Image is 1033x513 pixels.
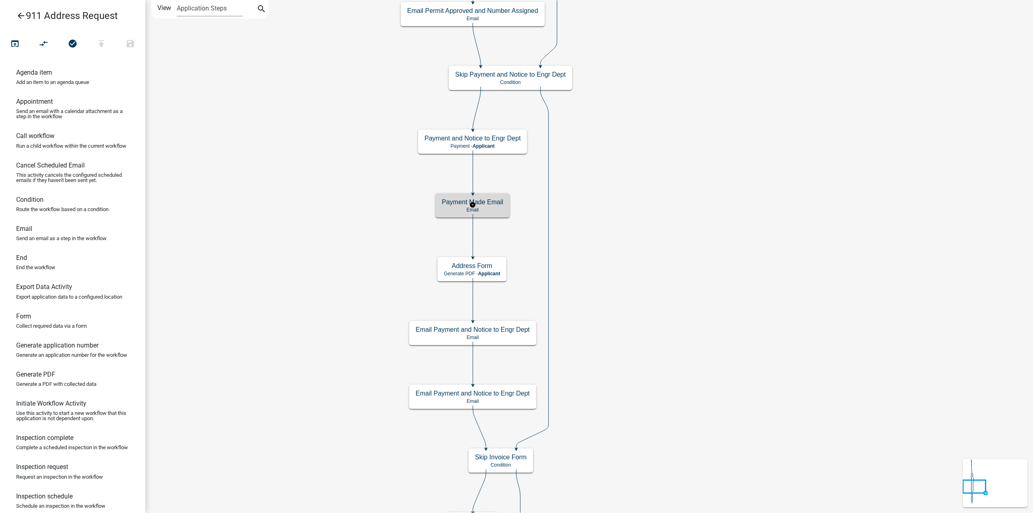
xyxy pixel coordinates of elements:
i: save [125,39,135,50]
p: Generate a PDF with collected data [16,381,96,387]
p: Condition [455,80,566,85]
h6: Initiate Workflow Activity [16,400,86,407]
h6: Email [16,225,32,232]
p: Generate PDF - [444,271,500,276]
h5: Email Payment and Notice to Engr Dept [416,389,530,397]
p: Email [442,207,503,213]
p: Route the workflow based on a condition [16,207,109,212]
p: Run a child workflow within the current workflow [16,143,126,149]
p: Email [416,335,530,340]
h6: Generate application number [16,341,98,349]
p: Export application data to a configured location [16,294,122,299]
p: This activity cancels the configured scheduled emails if they haven't been sent yet. [16,172,129,183]
h6: End [16,254,27,262]
p: Email [416,398,530,404]
p: Add an item to an agenda queue [16,80,89,85]
h6: Call workflow [16,132,54,140]
button: Save [116,36,145,53]
i: publish [96,39,106,50]
i: check_circle [68,39,77,50]
span: Applicant [478,271,500,276]
p: Email [407,16,538,21]
h5: Address Form [444,262,500,270]
p: Send an email as a step in the workflow [16,236,107,241]
h5: Email Permit Approved and Number Assigned [407,7,538,15]
p: Payment - [424,143,521,149]
h6: Export Data Activity [16,283,72,291]
h6: Inspection complete [16,434,73,442]
i: arrow_back [16,11,26,22]
h5: Skip Payment and Notice to Engr Dept [455,71,566,78]
p: Schedule an inspection in the workflow [16,503,105,509]
p: Generate an application number for the workflow [16,352,127,358]
i: search [257,4,266,15]
a: 911 Address Request [6,6,132,25]
h5: Skip Invoice Form [475,453,527,461]
h6: Appointment [16,98,53,105]
i: compare_arrows [39,39,49,50]
p: Send an email with a calendar attachment as a step in the workflow [16,109,129,119]
button: Test Workflow [0,36,29,53]
p: Collect required data via a form [16,323,87,329]
i: open_in_browser [10,39,20,50]
button: No problems [58,36,87,53]
h6: Generate PDF [16,371,55,378]
p: Complete a scheduled inspection in the workflow [16,445,128,450]
h6: Cancel Scheduled Email [16,161,85,169]
h6: Form [16,312,31,320]
button: Auto Layout [29,36,58,53]
p: End the workflow [16,265,55,270]
p: Use this activity to start a new workflow that this application is not dependent upon. [16,410,129,421]
div: Workflow actions [0,36,145,55]
h5: Payment and Notice to Engr Dept [424,134,521,142]
p: Condition [475,462,527,468]
h6: Inspection request [16,463,68,471]
h5: Payment Made Email [442,198,503,206]
button: search [255,3,268,16]
p: Request an inspection in the workflow [16,474,103,479]
h6: Inspection schedule [16,492,73,500]
span: Applicant [473,143,495,149]
button: Publish [87,36,116,53]
h6: Condition [16,196,44,203]
h6: Agenda item [16,69,52,76]
h5: Email Payment and Notice to Engr Dept [416,326,530,333]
